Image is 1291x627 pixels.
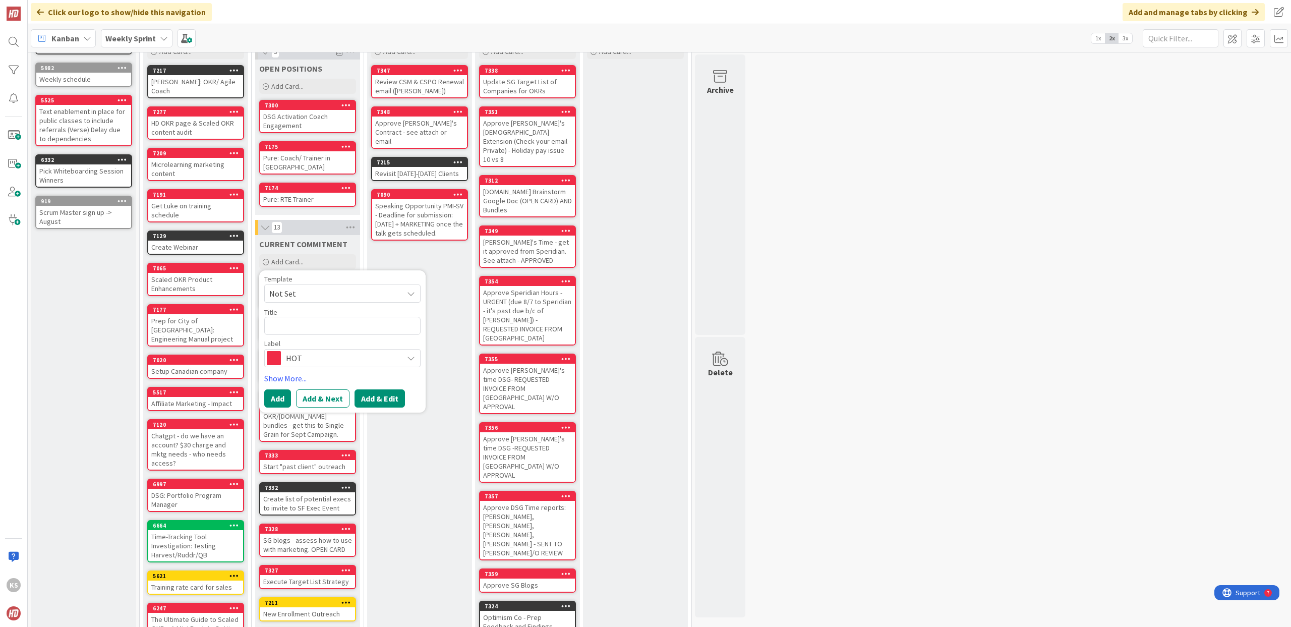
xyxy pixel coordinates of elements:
div: 7120 [153,421,243,428]
div: 7328 [260,525,355,534]
span: Add Card... [271,82,304,91]
div: 6332 [36,155,131,164]
div: Scaled OKR Product Enhancements [148,273,243,295]
div: 7354Approve Speridian Hours - URGENT (due 8/7 to Speridian - it's past due b/c of [PERSON_NAME]) ... [480,277,575,345]
a: 7177Prep for City of [GEOGRAPHIC_DATA]: Engineering Manual project [147,304,244,347]
div: 7191 [148,190,243,199]
a: 7351Approve [PERSON_NAME]'s [DEMOGRAPHIC_DATA] Extension (Check your email - Private) - Holiday p... [479,106,576,167]
div: 7333 [265,452,355,459]
a: 7215Revisit [DATE]-[DATE] Clients [371,157,468,181]
img: Visit kanbanzone.com [7,7,21,21]
div: 6997DSG: Portfolio Program Manager [148,480,243,511]
div: 6247 [153,605,243,612]
div: Pure: RTE Trainer [260,193,355,206]
div: 7175 [265,143,355,150]
div: 7129 [153,233,243,240]
div: 7332 [265,484,355,491]
div: 7349 [485,227,575,235]
a: 5621Training rate card for sales [147,571,244,595]
span: Support [21,2,46,14]
div: 7090 [377,191,467,198]
div: 7175Pure: Coach/ Trainer in [GEOGRAPHIC_DATA] [260,142,355,174]
div: Archive [707,84,734,96]
div: 7277HD OKR page & Scaled OKR content audit [148,107,243,139]
div: [PERSON_NAME]'s Time - get it approved from Speridian. See attach - APPROVED [480,236,575,267]
a: Show More... [264,372,421,384]
div: 7347 [372,66,467,75]
div: 7348Approve [PERSON_NAME]'s Contract - see attach or email [372,107,467,148]
div: HD OKR page & Scaled OKR content audit [148,117,243,139]
div: 7209 [148,149,243,158]
a: 5525Text enablement in place for public classes to include referrals (Verse) Delay due to depende... [35,95,132,146]
div: Click our logo to show/hide this navigation [31,3,212,21]
div: 7217 [153,67,243,74]
span: CURRENT COMMITMENT [259,239,347,249]
div: 7090Speaking Opportunity PMI-SV - Deadline for submission: [DATE] + MARKETING once the talk gets ... [372,190,467,240]
div: 5621 [148,572,243,581]
div: 6332 [41,156,131,163]
div: 7312 [480,176,575,185]
div: Approve [PERSON_NAME]'s time DSG- REQUESTED INVOICE FROM [GEOGRAPHIC_DATA] W/O APPROVAL [480,364,575,413]
div: 7348 [377,108,467,116]
a: 7359Approve SG Blogs [479,568,576,593]
div: 919 [41,198,131,205]
div: Create Webinar [148,241,243,254]
div: Training rate card for sales [148,581,243,594]
div: 7 [52,4,55,12]
div: 7338Update SG Target List of Companies for OKRs [480,66,575,97]
div: 5517 [148,388,243,397]
div: 7338 [480,66,575,75]
div: Start "past client" outreach [260,460,355,473]
a: 7174Pure: RTE Trainer [259,183,356,207]
a: 7175Pure: Coach/ Trainer in [GEOGRAPHIC_DATA] [259,141,356,175]
div: 7120 [148,420,243,429]
div: Revisit [DATE]-[DATE] Clients [372,167,467,180]
div: 7065 [148,264,243,273]
div: 919 [36,197,131,206]
div: Speaking Opportunity PMI-SV - Deadline for submission: [DATE] + MARKETING once the talk gets sche... [372,199,467,240]
div: Approve [PERSON_NAME]'s Contract - see attach or email [372,117,467,148]
a: 7217[PERSON_NAME]: OKR/ Agile Coach [147,65,244,98]
div: DSG: Portfolio Program Manager [148,489,243,511]
a: 7120Chatgpt - do we have an account? $30 charge and mktg needs - who needs access? [147,419,244,471]
div: 7300 [260,101,355,110]
div: 7090 [372,190,467,199]
div: 7332 [260,483,355,492]
div: 7177 [148,305,243,314]
div: 5982 [41,65,131,72]
label: Title [264,308,277,317]
a: 7065Scaled OKR Product Enhancements [147,263,244,296]
div: 7217[PERSON_NAME]: OKR/ Agile Coach [148,66,243,97]
div: 5525 [36,96,131,105]
div: 5525 [41,97,131,104]
div: Pick Whiteboarding Session Winners [36,164,131,187]
a: 7357Approve DSG Time reports: [PERSON_NAME], [PERSON_NAME], [PERSON_NAME], [PERSON_NAME] - SENT T... [479,491,576,560]
div: Get Luke on training schedule [148,199,243,221]
div: Approve [PERSON_NAME]'s [DEMOGRAPHIC_DATA] Extension (Check your email - Private) - Holiday pay i... [480,117,575,166]
a: 7327Execute Target List Strategy [259,565,356,589]
div: 7332Create list of potential execs to invite to SF Exec Event [260,483,355,515]
div: 7174Pure: RTE Trainer [260,184,355,206]
span: 1x [1091,33,1105,43]
a: 7349[PERSON_NAME]'s Time - get it approved from Speridian. See attach - APPROVED [479,225,576,268]
input: Quick Filter... [1143,29,1218,47]
div: 5517Affiliate Marketing - Impact [148,388,243,410]
span: Kanban [51,32,79,44]
div: Prep for City of [GEOGRAPHIC_DATA]: Engineering Manual project [148,314,243,346]
div: 7177Prep for City of [GEOGRAPHIC_DATA]: Engineering Manual project [148,305,243,346]
div: 6332Pick Whiteboarding Session Winners [36,155,131,187]
div: 7327 [260,566,355,575]
a: 5517Affiliate Marketing - Impact [147,387,244,411]
div: 7351Approve [PERSON_NAME]'s [DEMOGRAPHIC_DATA] Extension (Check your email - Private) - Holiday p... [480,107,575,166]
div: 7356Approve [PERSON_NAME]'s time DSG -REQUESTED INVOICE FROM [GEOGRAPHIC_DATA] W/O APPROVAL [480,423,575,482]
div: 7351 [480,107,575,117]
div: 7347 [377,67,467,74]
a: 7333Start "past client" outreach [259,450,356,474]
a: 7354Approve Speridian Hours - URGENT (due 8/7 to Speridian - it's past due b/c of [PERSON_NAME]) ... [479,276,576,346]
div: Weekly schedule [36,73,131,86]
div: Time-Tracking Tool Investigation: Testing Harvest/Ruddr/QB [148,530,243,561]
span: 13 [271,221,282,234]
div: Affiliate Marketing - Impact [148,397,243,410]
div: 7191Get Luke on training schedule [148,190,243,221]
div: Microlearning marketing content [148,158,243,180]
